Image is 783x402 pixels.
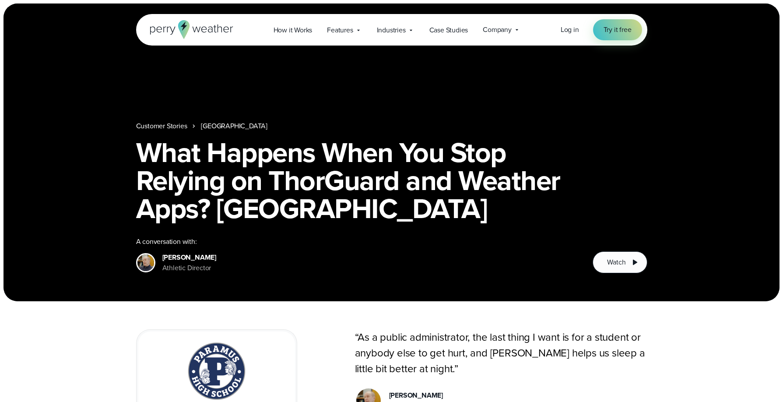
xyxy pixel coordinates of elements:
a: Customer Stories [136,121,187,131]
div: [PERSON_NAME] [162,252,216,263]
div: A conversation with: [136,236,579,247]
button: Watch [593,251,647,273]
img: Paramus high school [187,342,246,401]
nav: Breadcrumb [136,121,647,131]
a: Try it free [593,19,642,40]
a: Case Studies [422,21,476,39]
h1: What Happens When You Stop Relying on ThorGuard and Weather Apps? [GEOGRAPHIC_DATA] [136,138,647,222]
img: Derek England, Paramus High School [137,254,154,271]
span: Try it free [604,25,632,35]
a: [GEOGRAPHIC_DATA] [201,121,267,131]
span: Case Studies [429,25,468,35]
span: Industries [377,25,406,35]
span: Watch [607,257,625,268]
div: Athletic Director [162,263,216,273]
a: How it Works [266,21,320,39]
span: How it Works [274,25,312,35]
div: [PERSON_NAME] [389,390,443,401]
p: “As a public administrator, the last thing I want is for a student or anybody else to get hurt, a... [355,329,647,377]
span: Features [327,25,353,35]
a: Log in [561,25,579,35]
span: Company [483,25,512,35]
